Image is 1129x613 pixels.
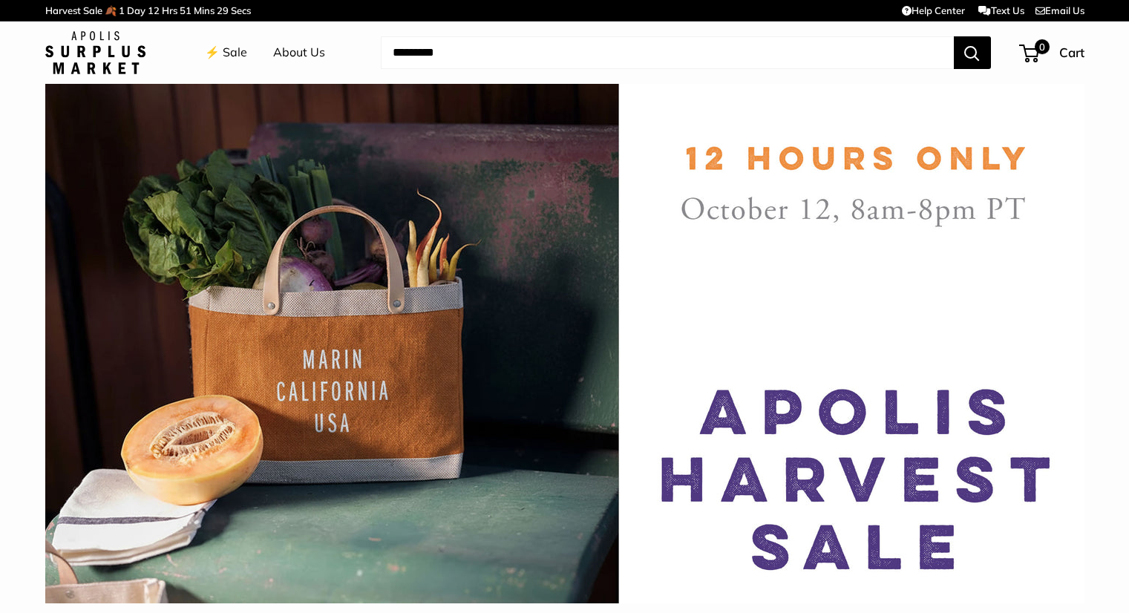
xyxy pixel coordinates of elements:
a: About Us [273,42,325,64]
span: 12 [148,4,160,16]
input: Search... [381,36,954,69]
a: ⚡️ Sale [205,42,247,64]
span: Mins [194,4,215,16]
span: 0 [1034,39,1049,54]
a: 0 Cart [1021,41,1084,65]
a: Email Us [1035,4,1084,16]
a: Text Us [978,4,1024,16]
span: 51 [180,4,192,16]
span: Hrs [162,4,177,16]
span: 1 [119,4,125,16]
span: Cart [1059,45,1084,60]
img: Apolis: Surplus Market [45,31,145,74]
span: Day [127,4,145,16]
a: Help Center [902,4,965,16]
button: Search [954,36,991,69]
span: Secs [231,4,251,16]
span: 29 [217,4,229,16]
